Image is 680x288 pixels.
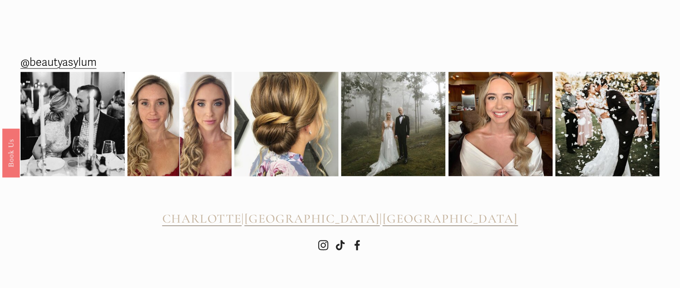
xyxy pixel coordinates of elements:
[245,211,380,226] a: [GEOGRAPHIC_DATA]
[383,211,518,226] a: [GEOGRAPHIC_DATA]
[352,240,363,250] a: Facebook
[234,62,338,186] img: So much pretty from this weekend! Here&rsquo;s one from @beautyasylum_charlotte #beautyasylum @up...
[341,72,445,176] img: Picture perfect 💫 @beautyasylum_charlotte @apryl_naylor_makeup #beautyasylum_apryl @uptownfunkyou...
[162,211,241,226] a: CHARLOTTE
[21,72,125,176] img: Rehearsal dinner vibes from Raleigh, NC. We added a subtle braid at the top before we created her...
[380,211,382,226] span: |
[335,240,346,250] a: TikTok
[2,128,20,177] a: Book Us
[318,240,329,250] a: Instagram
[21,53,97,73] a: @beautyasylum
[127,72,232,176] img: It&rsquo;s been a while since we&rsquo;ve shared a before and after! Subtle makeup &amp; romantic...
[448,72,553,176] img: Going into the wedding weekend with some bridal inspo for ya! 💫 @beautyasylum_charlotte #beautyas...
[555,58,659,189] img: 2020 didn&rsquo;t stop this wedding celebration! 🎊😍🎉 @beautyasylum_atlanta #beautyasylum @bridal_...
[241,211,244,226] span: |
